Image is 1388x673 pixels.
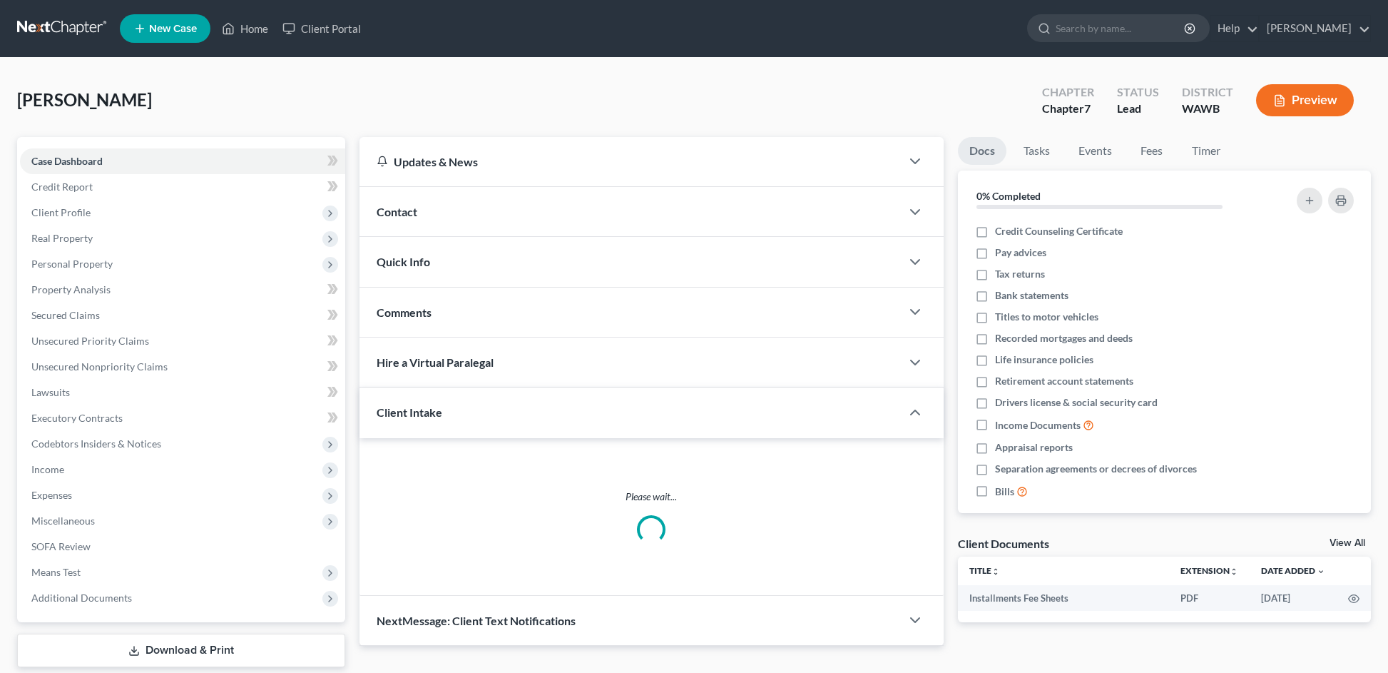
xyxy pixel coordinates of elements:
a: SOFA Review [20,534,345,560]
a: Executory Contracts [20,405,345,431]
a: Fees [1129,137,1175,165]
div: District [1182,84,1233,101]
a: Extensionunfold_more [1180,565,1238,576]
span: 7 [1084,101,1091,115]
span: Miscellaneous [31,515,95,527]
i: unfold_more [991,567,1000,576]
span: Personal Property [31,258,113,270]
span: Expenses [31,489,72,501]
span: SOFA Review [31,540,91,552]
a: Case Dashboard [20,148,345,174]
span: Codebtors Insiders & Notices [31,437,161,450]
span: [PERSON_NAME] [17,89,152,110]
span: Unsecured Nonpriority Claims [31,360,168,373]
span: Titles to motor vehicles [995,310,1098,324]
a: Client Portal [275,16,368,41]
a: Events [1067,137,1123,165]
span: Client Intake [377,405,442,419]
a: View All [1330,538,1365,548]
span: Credit Counseling Certificate [995,224,1123,238]
span: Additional Documents [31,592,132,604]
a: Download & Print [17,634,345,667]
span: Case Dashboard [31,155,103,167]
span: Tax returns [995,267,1045,281]
a: Help [1210,16,1258,41]
div: Status [1117,84,1159,101]
a: Tasks [1012,137,1061,165]
span: Contact [377,205,417,218]
a: Docs [958,137,1006,165]
a: Titleunfold_more [969,565,1000,576]
input: Search by name... [1056,15,1186,41]
span: Drivers license & social security card [995,395,1158,410]
td: [DATE] [1250,585,1337,611]
a: Secured Claims [20,303,345,328]
strong: 0% Completed [976,190,1041,202]
span: Unsecured Priority Claims [31,335,149,347]
span: Life insurance policies [995,353,1093,367]
span: Executory Contracts [31,412,123,424]
p: Please wait... [377,490,927,504]
div: Client Documents [958,536,1049,551]
span: Bills [995,485,1014,499]
span: NextMessage: Client Text Notifications [377,614,576,627]
a: Lawsuits [20,380,345,405]
a: Property Analysis [20,277,345,303]
span: Means Test [31,566,81,578]
span: Property Analysis [31,283,111,295]
span: Real Property [31,232,93,244]
div: Lead [1117,101,1159,117]
a: [PERSON_NAME] [1260,16,1370,41]
td: Installments Fee Sheets [958,585,1169,611]
span: Lawsuits [31,386,70,398]
span: Secured Claims [31,309,100,321]
a: Unsecured Priority Claims [20,328,345,354]
span: Pay advices [995,246,1046,260]
div: Updates & News [377,154,884,169]
div: Chapter [1042,84,1094,101]
span: Appraisal reports [995,440,1073,455]
span: New Case [149,24,197,34]
a: Timer [1180,137,1232,165]
span: Income [31,463,64,475]
a: Date Added expand_more [1261,565,1325,576]
span: Comments [377,305,432,319]
a: Home [215,16,275,41]
span: Separation agreements or decrees of divorces [995,462,1197,476]
div: WAWB [1182,101,1233,117]
span: Credit Report [31,181,93,193]
i: unfold_more [1230,567,1238,576]
span: Income Documents [995,418,1081,432]
button: Preview [1256,84,1354,116]
span: Hire a Virtual Paralegal [377,355,494,369]
span: Client Profile [31,206,91,218]
span: Quick Info [377,255,430,268]
a: Credit Report [20,174,345,200]
td: PDF [1169,585,1250,611]
i: expand_more [1317,567,1325,576]
div: Chapter [1042,101,1094,117]
span: Bank statements [995,288,1068,303]
span: Recorded mortgages and deeds [995,331,1133,345]
a: Unsecured Nonpriority Claims [20,354,345,380]
span: Retirement account statements [995,374,1133,388]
